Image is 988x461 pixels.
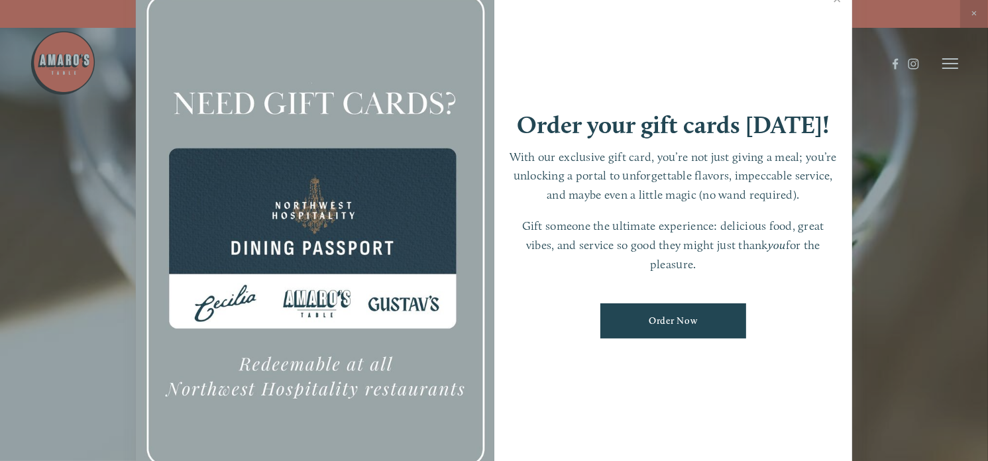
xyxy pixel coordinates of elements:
p: Gift someone the ultimate experience: delicious food, great vibes, and service so good they might... [508,217,840,274]
p: With our exclusive gift card, you’re not just giving a meal; you’re unlocking a portal to unforge... [508,148,840,205]
a: Order Now [600,303,746,338]
h1: Order your gift cards [DATE]! [517,113,830,137]
em: you [768,238,786,252]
